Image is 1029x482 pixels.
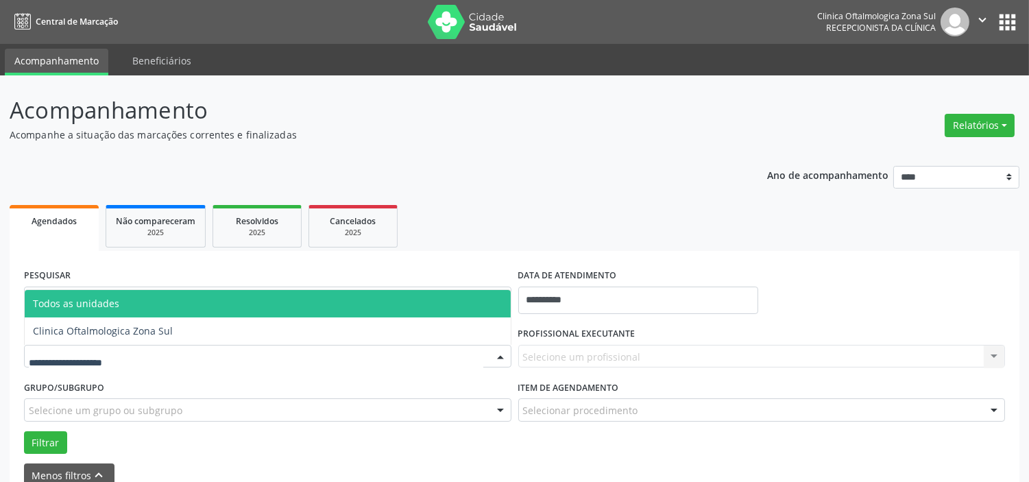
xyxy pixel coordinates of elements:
[319,228,387,238] div: 2025
[995,10,1019,34] button: apps
[24,265,71,287] label: PESQUISAR
[523,403,638,418] span: Selecionar procedimento
[33,297,119,310] span: Todos as unidades
[518,265,617,287] label: DATA DE ATENDIMENTO
[941,8,969,36] img: img
[116,215,195,227] span: Não compareceram
[116,228,195,238] div: 2025
[10,10,118,33] a: Central de Marcação
[945,114,1015,137] button: Relatórios
[826,22,936,34] span: Recepcionista da clínica
[29,403,182,418] span: Selecione um grupo ou subgrupo
[5,49,108,75] a: Acompanhamento
[817,10,936,22] div: Clinica Oftalmologica Zona Sul
[518,377,619,398] label: Item de agendamento
[236,215,278,227] span: Resolvidos
[975,12,990,27] i: 
[33,324,173,337] span: Clinica Oftalmologica Zona Sul
[36,16,118,27] span: Central de Marcação
[32,215,77,227] span: Agendados
[10,128,716,142] p: Acompanhe a situação das marcações correntes e finalizadas
[969,8,995,36] button: 
[24,431,67,455] button: Filtrar
[330,215,376,227] span: Cancelados
[223,228,291,238] div: 2025
[10,93,716,128] p: Acompanhamento
[518,324,635,345] label: PROFISSIONAL EXECUTANTE
[24,377,104,398] label: Grupo/Subgrupo
[123,49,201,73] a: Beneficiários
[767,166,888,183] p: Ano de acompanhamento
